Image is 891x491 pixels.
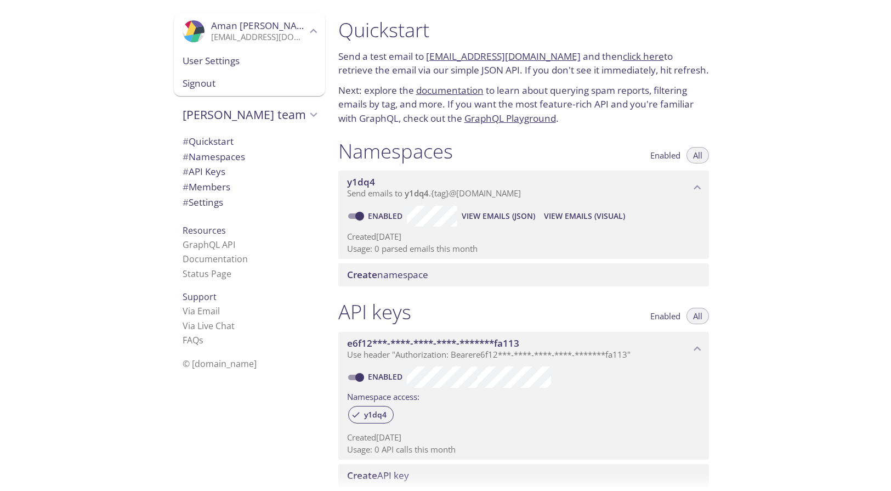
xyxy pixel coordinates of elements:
span: namespace [347,268,428,281]
span: API Keys [183,165,225,178]
a: Enabled [366,371,407,382]
span: Resources [183,224,226,236]
a: Via Live Chat [183,320,235,332]
span: y1dq4 [347,176,375,188]
span: # [183,165,189,178]
p: Created [DATE] [347,231,700,242]
span: Quickstart [183,135,234,148]
span: User Settings [183,54,316,68]
div: Aman's team [174,100,325,129]
span: Signout [183,76,316,91]
span: View Emails (Visual) [544,210,625,223]
span: Settings [183,196,223,208]
div: Create namespace [338,263,709,286]
span: y1dq4 [357,410,393,420]
button: All [686,308,709,324]
span: # [183,150,189,163]
button: View Emails (Visual) [540,206,629,227]
div: Aman Kumar [174,13,325,49]
p: Next: explore the to learn about querying spam reports, filtering emails by tag, and more. If you... [338,83,709,126]
div: y1dq4 namespace [338,171,709,205]
div: Signout [174,72,325,96]
p: Usage: 0 API calls this month [347,444,700,455]
p: Usage: 0 parsed emails this month [347,243,700,255]
button: Enabled [644,147,687,163]
span: © [DOMAIN_NAME] [183,358,257,370]
div: Namespaces [174,149,325,165]
p: Send a test email to and then to retrieve the email via our simple JSON API. If you don't see it ... [338,49,709,77]
span: Members [183,180,230,193]
a: Enabled [366,211,407,221]
a: Documentation [183,253,248,265]
span: Send emails to . {tag} @[DOMAIN_NAME] [347,188,521,199]
span: s [199,334,203,346]
div: y1dq4 [348,406,394,424]
p: [EMAIL_ADDRESS][DOMAIN_NAME] [211,32,307,43]
a: Via Email [183,305,220,317]
div: API Keys [174,164,325,179]
div: User Settings [174,49,325,72]
h1: Namespaces [338,139,453,163]
p: Created [DATE] [347,432,700,443]
label: Namespace access: [347,388,419,404]
span: y1dq4 [405,188,429,199]
a: documentation [416,84,484,97]
span: # [183,180,189,193]
a: FAQ [183,334,203,346]
div: Quickstart [174,134,325,149]
div: Create API Key [338,464,709,487]
div: Members [174,179,325,195]
button: All [686,147,709,163]
h1: Quickstart [338,18,709,42]
h1: API keys [338,300,411,324]
button: Enabled [644,308,687,324]
a: Status Page [183,268,231,280]
a: click here [623,50,664,63]
a: [EMAIL_ADDRESS][DOMAIN_NAME] [426,50,581,63]
span: Aman [PERSON_NAME] [211,19,314,32]
a: GraphQL Playground [464,112,556,125]
div: Team Settings [174,195,325,210]
span: # [183,196,189,208]
span: # [183,135,189,148]
span: View Emails (JSON) [462,210,535,223]
span: Create [347,268,377,281]
a: GraphQL API [183,239,235,251]
span: Namespaces [183,150,245,163]
button: View Emails (JSON) [457,206,540,227]
span: [PERSON_NAME] team [183,107,307,122]
span: Support [183,291,217,303]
